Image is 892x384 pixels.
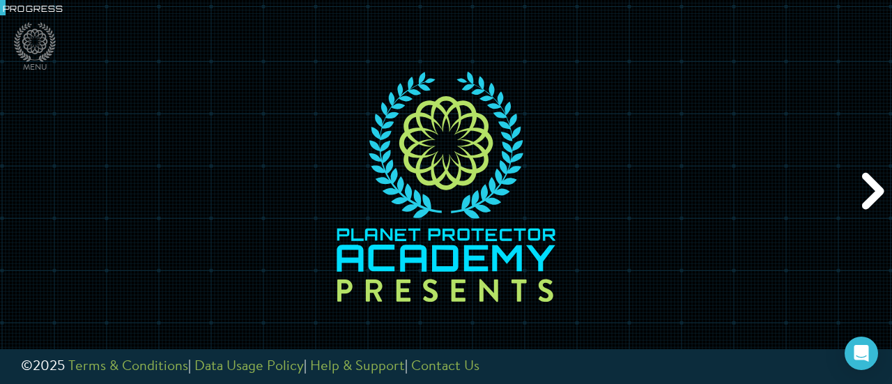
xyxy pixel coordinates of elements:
[188,360,191,374] span: |
[405,360,408,374] span: |
[310,360,405,374] a: Help & Support
[845,337,878,370] div: Open Intercom Messenger
[21,360,33,374] span: ©
[333,68,559,316] img: svg+xml;base64,PD94bWwgdmVyc2lvbj0iMS4wIiBlbmNvZGluZz0idXRmLTgiPz4NCjwhLS0gR2VuZXJhdG9yOiBBZG9iZS...
[14,22,56,74] a: Menu
[33,360,65,374] span: 2025
[411,360,479,374] a: Contact Us
[194,360,304,374] a: Data Usage Policy
[304,360,307,374] span: |
[68,360,188,374] a: Terms & Conditions
[23,62,47,74] span: Menu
